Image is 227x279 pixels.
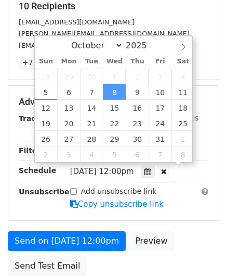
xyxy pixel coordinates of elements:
[149,147,171,162] span: November 7, 2025
[80,100,103,115] span: October 14, 2025
[171,115,194,131] span: October 25, 2025
[126,131,149,147] span: October 30, 2025
[19,166,56,175] strong: Schedule
[103,84,126,100] span: October 8, 2025
[149,69,171,84] span: October 3, 2025
[35,147,58,162] span: November 2, 2025
[175,229,227,279] iframe: Chat Widget
[57,100,80,115] span: October 13, 2025
[70,167,134,176] span: [DATE] 12:00pm
[128,231,174,251] a: Preview
[57,58,80,65] span: Mon
[8,231,126,251] a: Send on [DATE] 12:00pm
[57,131,80,147] span: October 27, 2025
[149,115,171,131] span: October 24, 2025
[123,41,161,50] input: Year
[103,100,126,115] span: October 15, 2025
[103,147,126,162] span: November 5, 2025
[57,69,80,84] span: September 29, 2025
[171,131,194,147] span: November 1, 2025
[80,58,103,65] span: Tue
[126,100,149,115] span: October 16, 2025
[103,131,126,147] span: October 29, 2025
[35,69,58,84] span: September 28, 2025
[19,96,208,108] h5: Advanced
[35,115,58,131] span: October 19, 2025
[80,131,103,147] span: October 28, 2025
[19,30,190,37] small: [PERSON_NAME][EMAIL_ADDRESS][DOMAIN_NAME]
[103,115,126,131] span: October 22, 2025
[19,147,45,155] strong: Filters
[19,114,54,123] strong: Tracking
[19,42,135,49] small: [EMAIL_ADDRESS][DOMAIN_NAME]
[126,58,149,65] span: Thu
[103,58,126,65] span: Wed
[57,115,80,131] span: October 20, 2025
[81,186,157,197] label: Add unsubscribe link
[126,115,149,131] span: October 23, 2025
[57,147,80,162] span: November 3, 2025
[57,84,80,100] span: October 6, 2025
[171,147,194,162] span: November 8, 2025
[80,147,103,162] span: November 4, 2025
[126,147,149,162] span: November 6, 2025
[35,84,58,100] span: October 5, 2025
[70,200,164,209] a: Copy unsubscribe link
[171,69,194,84] span: October 4, 2025
[149,58,171,65] span: Fri
[80,115,103,131] span: October 21, 2025
[19,188,70,196] strong: Unsubscribe
[171,84,194,100] span: October 11, 2025
[80,84,103,100] span: October 7, 2025
[80,69,103,84] span: September 30, 2025
[19,18,135,26] small: [EMAIL_ADDRESS][DOMAIN_NAME]
[19,56,58,69] a: +7 more
[35,131,58,147] span: October 26, 2025
[35,100,58,115] span: October 12, 2025
[19,1,208,12] h5: 10 Recipients
[8,256,87,276] a: Send Test Email
[126,84,149,100] span: October 9, 2025
[35,58,58,65] span: Sun
[126,69,149,84] span: October 2, 2025
[171,100,194,115] span: October 18, 2025
[103,69,126,84] span: October 1, 2025
[149,84,171,100] span: October 10, 2025
[171,58,194,65] span: Sat
[149,100,171,115] span: October 17, 2025
[149,131,171,147] span: October 31, 2025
